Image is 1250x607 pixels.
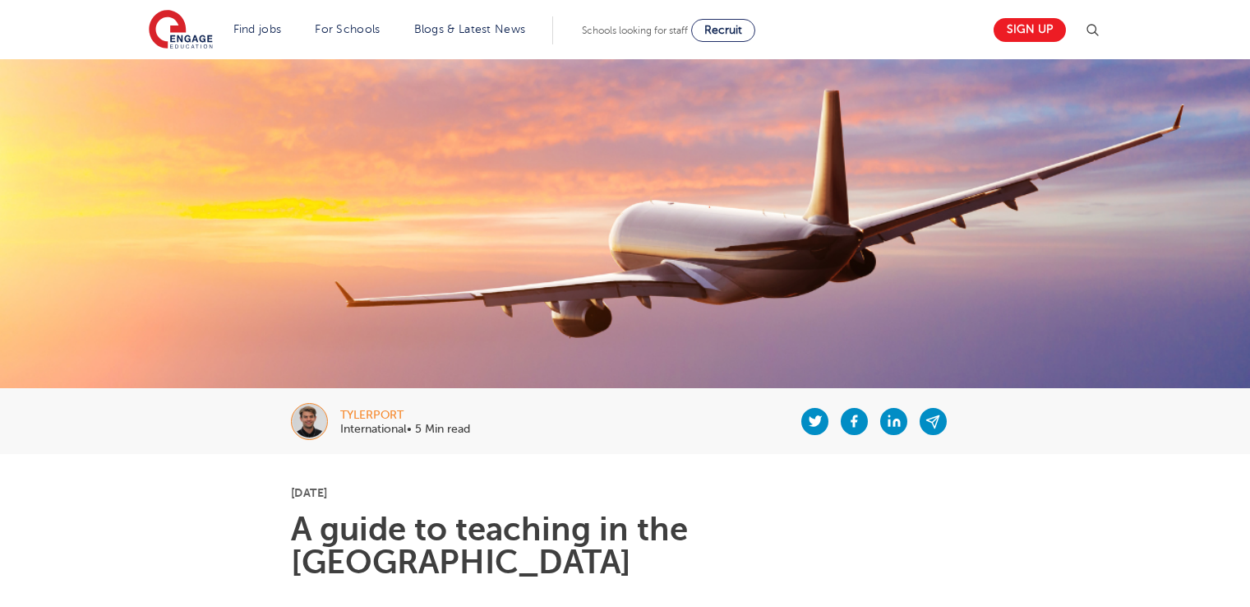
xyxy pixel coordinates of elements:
span: Recruit [704,24,742,36]
div: tylerport [340,410,470,421]
img: Engage Education [149,10,213,51]
a: Find jobs [233,23,282,35]
p: International• 5 Min read [340,424,470,435]
a: For Schools [315,23,380,35]
p: [DATE] [291,487,959,498]
span: Schools looking for staff [582,25,688,36]
a: Recruit [691,19,755,42]
a: Blogs & Latest News [414,23,526,35]
h1: A guide to teaching in the [GEOGRAPHIC_DATA] [291,513,959,579]
a: Sign up [994,18,1066,42]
